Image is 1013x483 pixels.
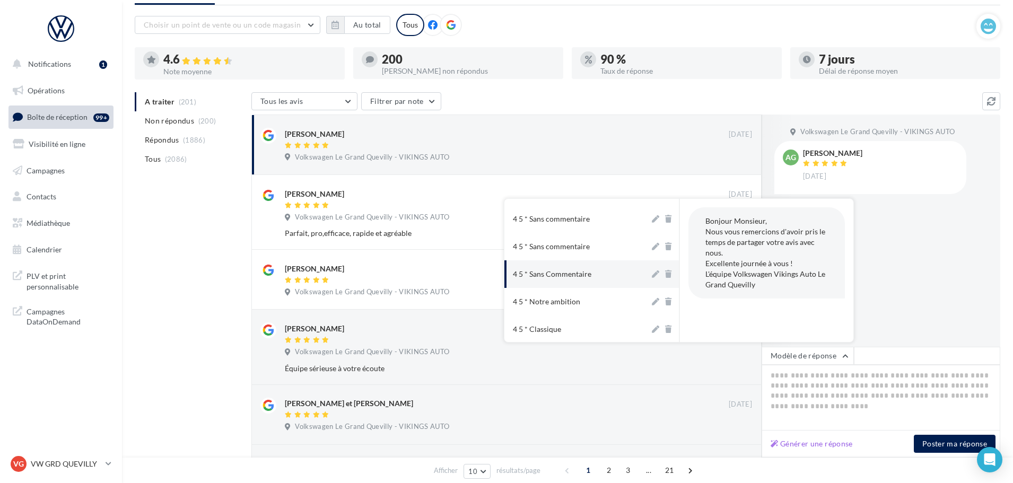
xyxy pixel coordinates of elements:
[29,139,85,148] span: Visibilité en ligne
[6,186,116,208] a: Contacts
[6,80,116,102] a: Opérations
[145,135,179,145] span: Répondus
[8,454,113,474] a: VG VW GRD QUEVILLY
[198,117,216,125] span: (200)
[600,54,773,65] div: 90 %
[295,422,449,432] span: Volkswagen Le Grand Quevilly - VIKINGS AUTO
[344,16,390,34] button: Au total
[295,287,449,297] span: Volkswagen Le Grand Quevilly - VIKINGS AUTO
[580,462,597,479] span: 1
[819,67,992,75] div: Délai de réponse moyen
[504,233,650,260] button: 4 5 * Sans commentaire
[800,127,955,137] span: Volkswagen Le Grand Quevilly - VIKINGS AUTO
[803,150,862,157] div: [PERSON_NAME]
[27,218,70,227] span: Médiathèque
[285,323,344,334] div: [PERSON_NAME]
[326,16,390,34] button: Au total
[729,130,752,139] span: [DATE]
[27,112,88,121] span: Boîte de réception
[285,129,344,139] div: [PERSON_NAME]
[619,462,636,479] span: 3
[285,264,344,274] div: [PERSON_NAME]
[705,216,825,289] span: Bonjour Monsieur, Nous vous remercions d'avoir pris le temps de partager votre avis avec nous. Ex...
[361,92,441,110] button: Filtrer par note
[6,212,116,234] a: Médiathèque
[285,189,344,199] div: [PERSON_NAME]
[6,300,116,331] a: Campagnes DataOnDemand
[504,205,650,233] button: 4 5 * Sans commentaire
[819,54,992,65] div: 7 jours
[504,315,650,343] button: 4 5 * Classique
[6,53,111,75] button: Notifications 1
[914,435,995,453] button: Poster ma réponse
[766,437,857,450] button: Générer une réponse
[6,133,116,155] a: Visibilité en ligne
[145,116,194,126] span: Non répondus
[27,269,109,292] span: PLV et print personnalisable
[496,466,540,476] span: résultats/page
[396,14,424,36] div: Tous
[504,260,650,288] button: 4 5 * Sans Commentaire
[6,106,116,128] a: Boîte de réception99+
[513,296,580,307] div: 4 5 * Notre ambition
[513,241,590,252] div: 4 5 * Sans commentaire
[285,363,683,374] div: Équipe sérieuse à votre écoute
[295,213,449,222] span: Volkswagen Le Grand Quevilly - VIKINGS AUTO
[6,265,116,296] a: PLV et print personnalisable
[729,190,752,199] span: [DATE]
[295,347,449,357] span: Volkswagen Le Grand Quevilly - VIKINGS AUTO
[513,214,590,224] div: 4 5 * Sans commentaire
[434,466,458,476] span: Afficher
[382,67,555,75] div: [PERSON_NAME] non répondus
[260,96,303,106] span: Tous les avis
[513,324,561,335] div: 4 5 * Classique
[729,400,752,409] span: [DATE]
[27,304,109,327] span: Campagnes DataOnDemand
[163,54,336,66] div: 4.6
[785,152,796,163] span: AG
[6,160,116,182] a: Campagnes
[251,92,357,110] button: Tous les avis
[468,467,477,476] span: 10
[13,459,24,469] span: VG
[640,462,657,479] span: ...
[977,447,1002,472] div: Open Intercom Messenger
[285,398,413,409] div: [PERSON_NAME] et [PERSON_NAME]
[803,172,826,181] span: [DATE]
[183,136,205,144] span: (1886)
[6,239,116,261] a: Calendrier
[135,16,320,34] button: Choisir un point de vente ou un code magasin
[600,462,617,479] span: 2
[762,347,854,365] button: Modèle de réponse
[93,113,109,122] div: 99+
[27,192,56,201] span: Contacts
[31,459,101,469] p: VW GRD QUEVILLY
[27,245,62,254] span: Calendrier
[382,54,555,65] div: 200
[295,153,449,162] span: Volkswagen Le Grand Quevilly - VIKINGS AUTO
[145,154,161,164] span: Tous
[144,20,301,29] span: Choisir un point de vente ou un code magasin
[464,464,491,479] button: 10
[28,86,65,95] span: Opérations
[504,288,650,315] button: 4 5 * Notre ambition
[513,269,591,279] div: 4 5 * Sans Commentaire
[28,59,71,68] span: Notifications
[600,67,773,75] div: Taux de réponse
[661,462,678,479] span: 21
[99,60,107,69] div: 1
[27,165,65,174] span: Campagnes
[163,68,336,75] div: Note moyenne
[165,155,187,163] span: (2086)
[285,228,683,239] div: Parfait, pro,efficace, rapide et agréable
